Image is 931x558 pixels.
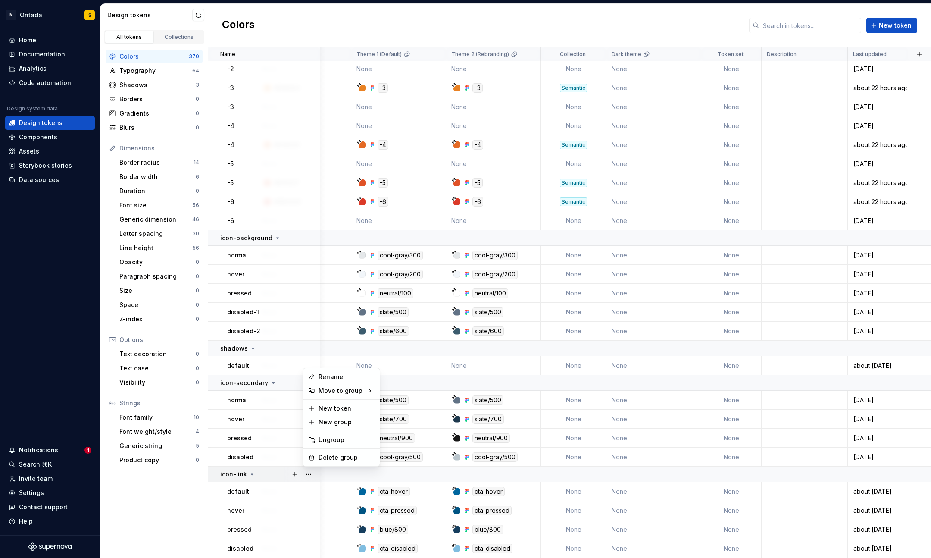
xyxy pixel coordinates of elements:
[305,384,378,398] div: Move to group
[319,373,375,381] div: Rename
[319,436,375,444] div: Ungroup
[319,418,375,426] div: New group
[319,453,375,462] div: Delete group
[319,404,375,413] div: New token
